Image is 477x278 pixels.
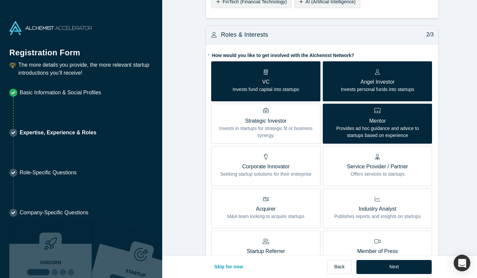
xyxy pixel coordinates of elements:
[356,260,432,274] button: Next
[328,117,427,125] p: Mentor
[18,61,153,77] p: The more details you provide, the more relevant startup introductions you’ll receive!
[236,255,296,262] p: Refers founders to Alchemist
[207,260,250,274] button: Skip for now
[20,89,101,97] p: Basic Information & Social Profiles
[9,40,153,59] h1: Registration Form
[233,86,299,93] p: Invests fund capital into startups
[328,125,427,139] p: Provides ad hoc guidance and advice to startups based on experience
[236,247,296,255] p: Startup Referrer
[20,169,77,177] p: Role-Specific Questions
[347,171,408,178] p: Offers services to startups
[20,129,96,137] p: Expertise, Experience & Roles
[341,78,414,86] p: Angel Investor
[221,30,268,39] h3: Roles & Interests
[327,260,352,274] button: Back
[356,255,399,262] p: Covers startup news
[227,205,304,213] p: Acquirer
[341,86,414,93] p: Invests personal funds into startups
[347,163,408,171] p: Service Provider / Partner
[220,163,311,171] p: Corporate Innovator
[20,209,88,217] p: Company-Specific Questions
[423,31,434,39] p: 2/3
[220,171,311,178] p: Seeking startup solutions for their enterprise
[216,117,315,125] p: Strategic Investor
[216,125,315,139] p: Invests in startups for strategic fit or business synergy.
[9,21,92,35] img: Alchemist Accelerator Logo
[356,247,399,255] p: Member of Press
[227,213,304,220] p: M&A team looking to acquire startups
[334,213,421,220] p: Publishes reports and insights on startups
[211,50,433,59] label: How would you like to get involved with the Alchemist Network?
[334,205,421,213] p: Industry Analyst
[233,78,299,86] p: VC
